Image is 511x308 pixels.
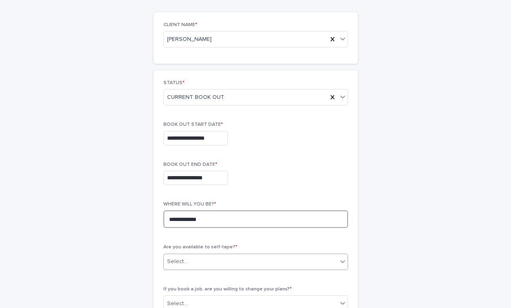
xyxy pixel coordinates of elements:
[167,93,224,102] span: CURRENT BOOK OUT
[167,257,187,266] div: Select...
[167,299,187,308] div: Select...
[163,122,223,127] span: BOOK OUT START DATE
[163,22,197,27] span: CLIENT NAME
[163,245,237,250] span: Are you available to self-tape?
[163,80,185,85] span: STATUS
[163,162,217,167] span: BOOK OUT END DATE
[163,202,216,207] span: WHERE WILL YOU BE?
[163,287,292,292] span: If you book a job, are you willing to change your plans?
[167,35,212,44] span: [PERSON_NAME]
